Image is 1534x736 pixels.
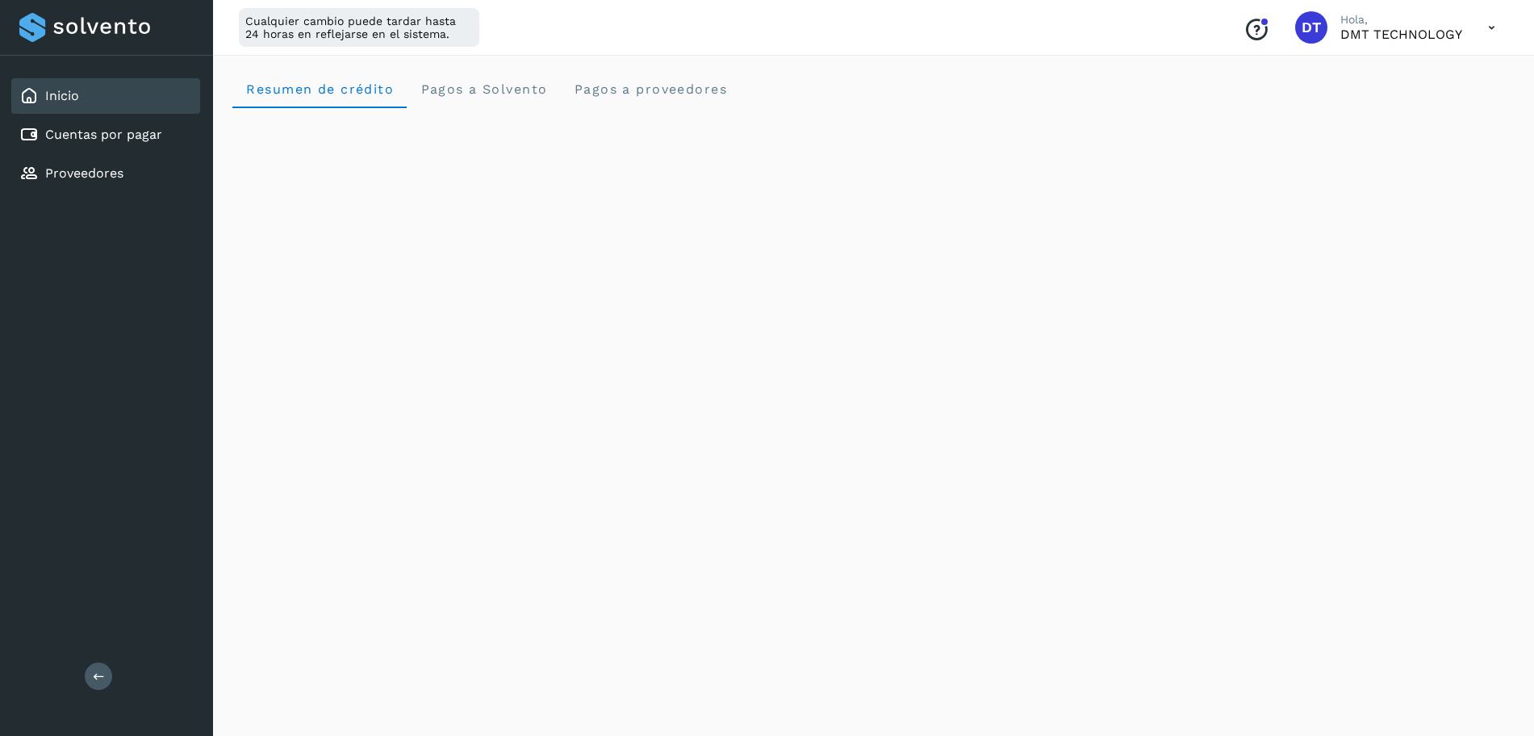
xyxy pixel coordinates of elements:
[1340,13,1462,27] p: Hola,
[11,117,200,153] div: Cuentas por pagar
[11,78,200,114] div: Inicio
[420,82,547,97] span: Pagos a Solvento
[1340,27,1462,42] p: DMT TECHNOLOGY
[239,8,479,47] div: Cualquier cambio puede tardar hasta 24 horas en reflejarse en el sistema.
[45,165,123,181] a: Proveedores
[45,127,162,142] a: Cuentas por pagar
[573,82,727,97] span: Pagos a proveedores
[245,82,394,97] span: Resumen de crédito
[11,156,200,191] div: Proveedores
[45,88,79,103] a: Inicio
